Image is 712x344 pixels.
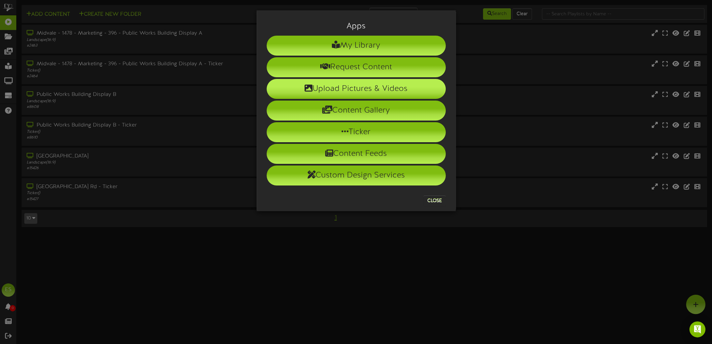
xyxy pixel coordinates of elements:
[267,22,446,31] h3: Apps
[267,122,446,142] li: Ticker
[689,321,705,337] div: Open Intercom Messenger
[267,57,446,77] li: Request Content
[423,195,446,206] button: Close
[267,79,446,99] li: Upload Pictures & Videos
[267,166,446,185] li: Custom Design Services
[267,36,446,56] li: My Library
[267,101,446,121] li: Content Gallery
[267,144,446,164] li: Content Feeds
